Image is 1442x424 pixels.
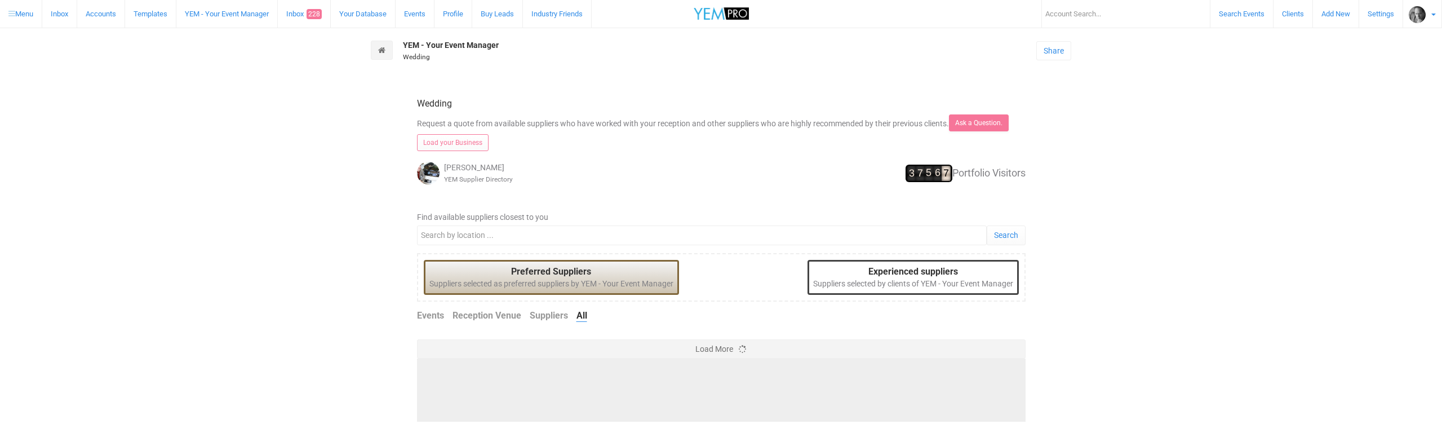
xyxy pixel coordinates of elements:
a: Search [987,226,1026,245]
div: Portfolio Visitors [823,165,1026,183]
span: Search Events [1219,10,1264,18]
a: Suppliers [530,310,568,323]
div: 7 [917,166,923,180]
legend: Preferred Suppliers [429,266,673,279]
label: Find available suppliers closest to you [417,211,1026,223]
a: Events [417,310,444,323]
div: 5 [926,166,931,180]
span: Clients [1282,10,1304,18]
a: All [576,310,587,323]
small: YEM Supplier Directory [444,175,513,183]
small: Wedding [403,53,430,61]
div: 6 [935,166,940,180]
button: Load More [417,339,1026,359]
div: 3 [909,166,915,180]
a: Ask a Question. [949,114,1009,131]
div: Suppliers selected by clients of YEM - Your Event Manager [807,260,1019,295]
a: Load your Business [417,134,489,151]
strong: YEM - Your Event Manager [403,41,499,50]
div: [PERSON_NAME] [417,162,620,184]
span: Add New [1321,10,1350,18]
input: Search by location ... [417,226,987,245]
img: open-uri20201103-4-gj8l2i [1409,6,1426,23]
a: Reception Venue [452,310,521,323]
div: Suppliers selected as preferred suppliers by YEM - Your Event Manager [424,260,679,295]
div: 7 [943,166,949,180]
img: open-uri20200524-4-1f5v9j8 [417,162,440,184]
div: Request a quote from available suppliers who have worked with your reception and other suppliers ... [409,85,1034,196]
span: 228 [307,9,322,19]
a: Share [1036,41,1071,60]
legend: Experienced suppliers [813,266,1013,279]
h4: Wedding [417,99,1026,109]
